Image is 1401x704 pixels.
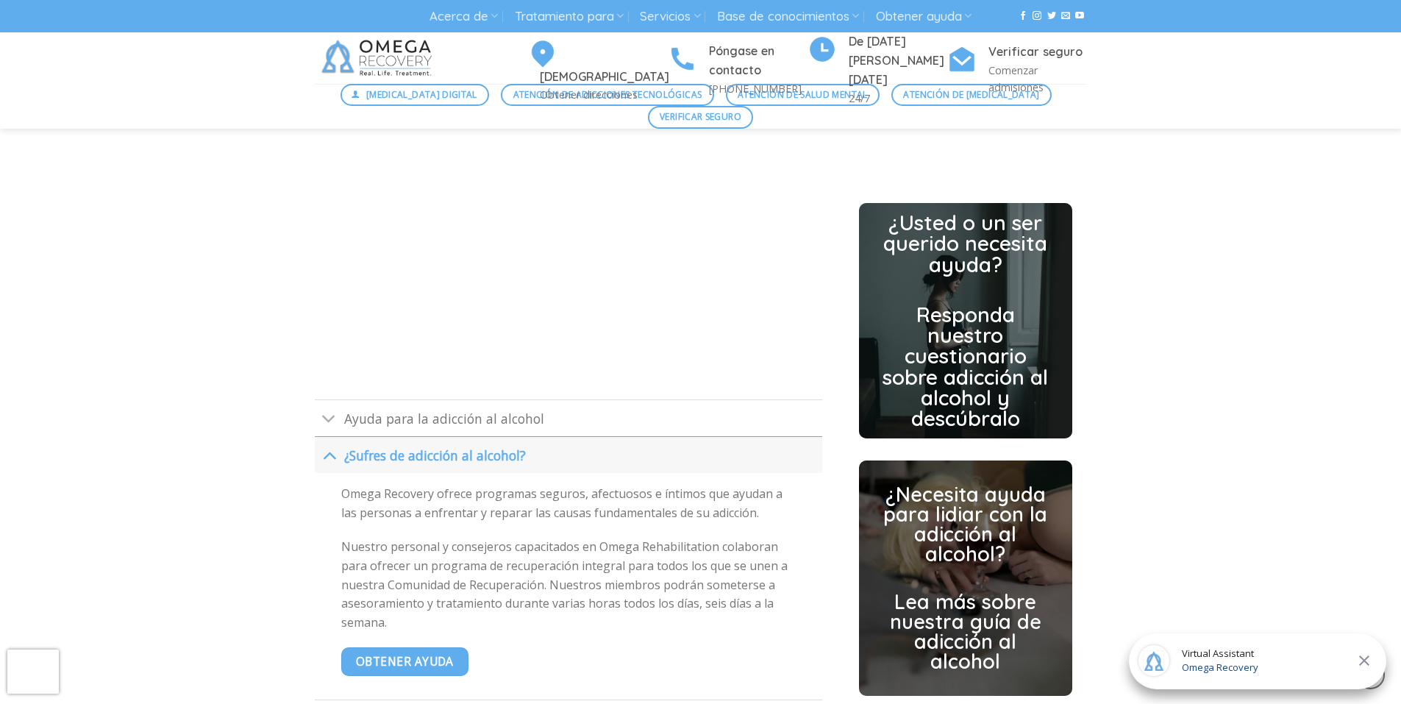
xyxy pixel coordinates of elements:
[341,647,468,676] a: Obtener ayuda
[315,439,343,471] button: Alternar
[876,7,962,26] font: Obtener ayuda
[1019,11,1027,21] a: Síguenos en Facebook
[341,485,794,522] p: Omega Recovery ofrece programas seguros, afectuosos e íntimos que ayudan a las personas a enfrent...
[341,538,794,632] p: Nuestro personal y consejeros capacitados en Omega Rehabilitation colaboran para ofrecer un progr...
[315,436,822,473] a: Alternar ¿Sufres de adicción al alcohol?
[880,592,1051,672] h2: Lea más sobre nuestra guía de adicción al alcohol
[876,3,972,30] a: Obtener ayuda
[880,213,1051,275] h2: ¿Usted o un ser querido necesita ayuda?
[429,3,498,30] a: Acerca de
[849,32,947,90] h4: De [DATE] [PERSON_NAME][DATE]
[717,3,859,30] a: Base de conocimientos
[341,84,489,106] a: [MEDICAL_DATA] digital
[540,86,669,103] p: Obtener direcciones
[515,3,624,30] a: Tratamiento para
[880,213,1051,430] a: ¿Usted o un ser querido necesita ayuda? Responda nuestro cuestionario sobre adicción al alcohol y...
[660,110,741,124] span: Verificar seguro
[1033,11,1041,21] a: Síguenos en Instagram
[640,3,700,30] a: Servicios
[648,106,754,128] a: Verificar seguro
[344,447,526,464] span: ¿Sufres de adicción al alcohol?
[344,410,544,427] span: Ayuda para la adicción al alcohol
[880,305,1051,430] h2: Responda nuestro cuestionario sobre adicción al alcohol y descúbralo
[988,62,1087,96] p: Comenzar admisiones
[315,399,822,436] a: Alternar Ayuda para la adicción al alcohol
[849,90,947,107] p: 24/7
[640,7,691,26] font: Servicios
[429,7,488,26] font: Acerca de
[668,42,808,97] a: Póngase en contacto [PHONE_NUMBER]
[988,43,1087,62] h4: Verificar seguro
[709,42,808,80] h4: Póngase en contacto
[315,473,822,700] div: Alternar ¿Sufres de adicción al alcohol?
[315,32,443,84] img: Recuperación de omega
[947,43,1087,96] a: Verificar seguro Comenzar admisiones
[315,404,343,435] button: Alternar
[366,88,477,102] span: [MEDICAL_DATA] digital
[356,653,454,671] span: Obtener ayuda
[1047,11,1056,21] a: Síguenos en Twitter
[515,7,614,26] font: Tratamiento para
[880,485,1051,564] h2: ¿Necesita ayuda para lidiar con la adicción al alcohol?
[501,84,713,106] a: Atención de adicciones tecnológicas
[709,80,808,97] p: [PHONE_NUMBER]
[880,485,1051,672] a: ¿Necesita ayuda para lidiar con la adicción al alcohol? Lea más sobre nuestra guía de adicción al...
[528,35,668,103] a: [DEMOGRAPHIC_DATA] Obtener direcciones
[1061,11,1070,21] a: Envíanos un correo electrónico
[540,68,669,87] h4: [DEMOGRAPHIC_DATA]
[513,88,702,102] span: Atención de adicciones tecnológicas
[717,7,849,26] font: Base de conocimientos
[1075,11,1084,21] a: Síguenos en YouTube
